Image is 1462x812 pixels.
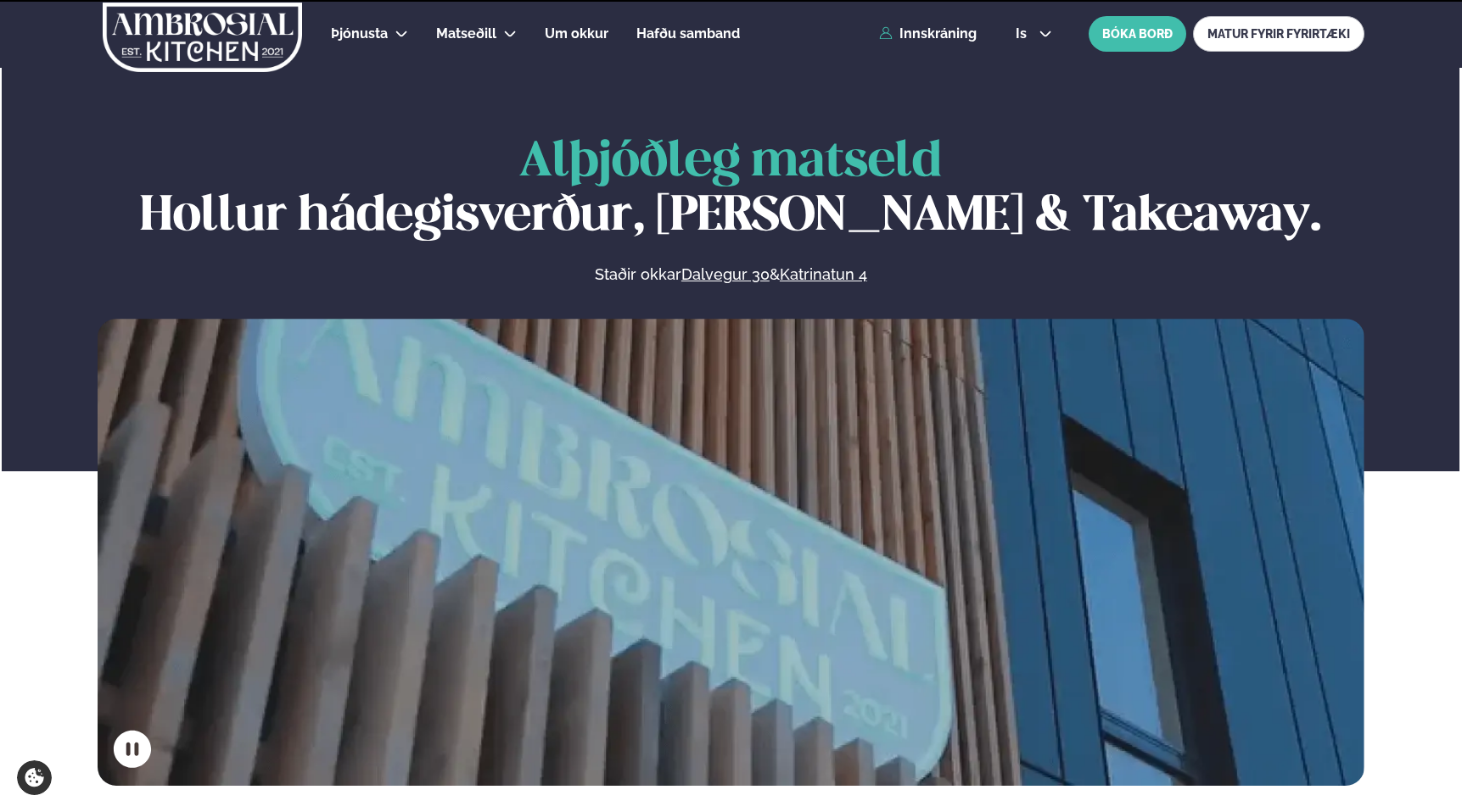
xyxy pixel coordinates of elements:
span: Hafðu samband [636,25,740,42]
a: Dalvegur 30 [681,264,770,285]
a: Katrinatun 4 [780,264,867,285]
span: Matseðill [436,25,496,42]
a: Innskráning [879,26,977,42]
img: logo [101,3,304,72]
button: BÓKA BORÐ [1089,16,1186,52]
p: Staðir okkar & [410,264,1051,285]
span: is [1016,27,1032,41]
button: is [1002,27,1066,41]
span: Alþjóðleg matseld [519,139,942,186]
span: Þjónusta [331,25,388,42]
span: Um okkur [545,25,608,42]
h1: Hollur hádegisverður, [PERSON_NAME] & Takeaway. [98,136,1364,244]
a: Hafðu samband [636,24,740,44]
a: Þjónusta [331,24,388,44]
a: Matseðill [436,24,496,44]
a: Cookie settings [17,760,52,795]
a: Um okkur [545,24,608,44]
a: MATUR FYRIR FYRIRTÆKI [1193,16,1364,52]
